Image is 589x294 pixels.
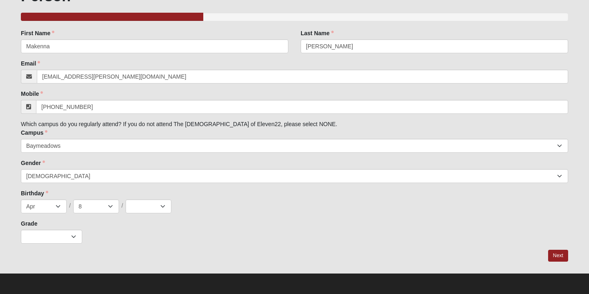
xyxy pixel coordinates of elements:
label: Campus [21,129,47,137]
label: Mobile [21,90,43,98]
span: / [69,201,71,210]
a: Next [548,250,568,262]
label: Email [21,59,40,68]
label: Last Name [301,29,334,37]
label: Birthday [21,189,48,197]
label: First Name [21,29,54,37]
span: / [121,201,123,210]
div: Which campus do you regularly attend? If you do not attend The [DEMOGRAPHIC_DATA] of Eleven22, pl... [21,29,568,244]
label: Gender [21,159,45,167]
label: Grade [21,219,37,228]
